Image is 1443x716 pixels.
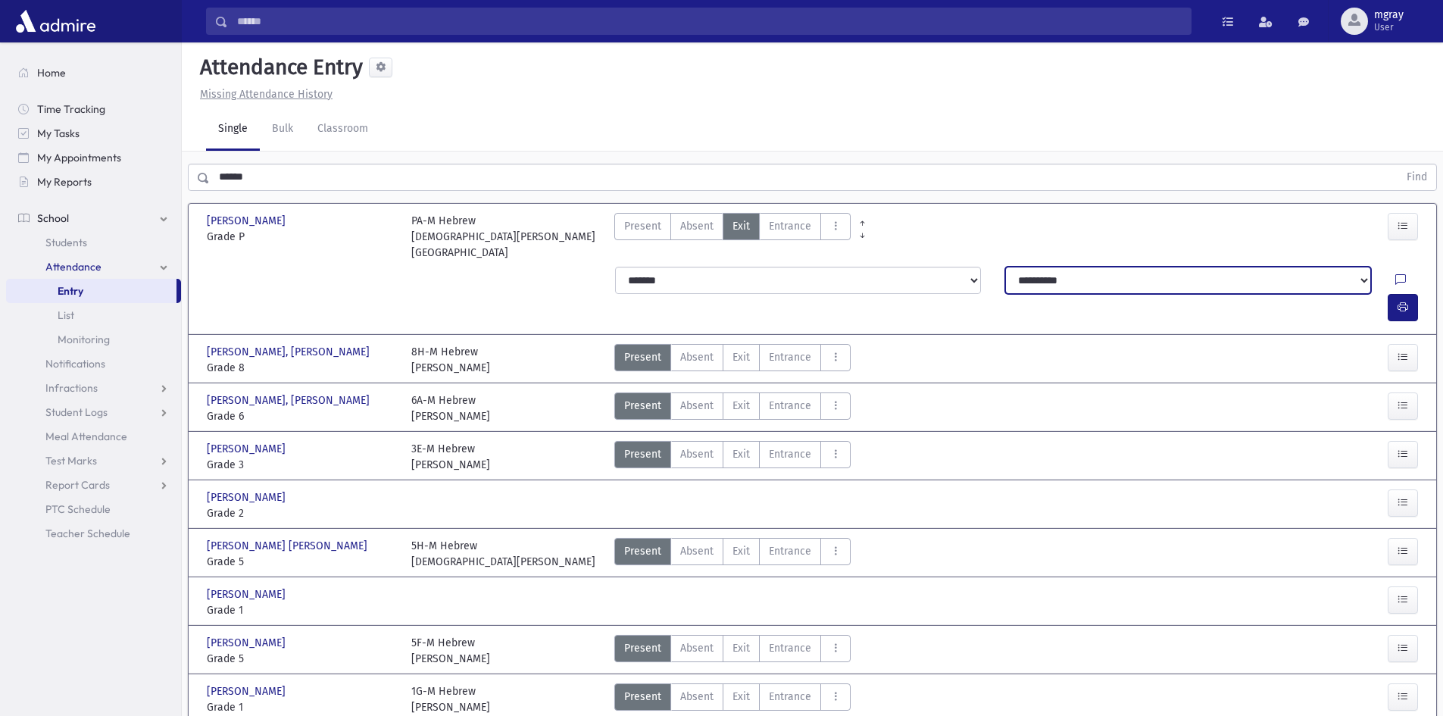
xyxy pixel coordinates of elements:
span: Entry [58,284,83,298]
a: Report Cards [6,473,181,497]
span: [PERSON_NAME] [207,586,289,602]
div: PA-M Hebrew [DEMOGRAPHIC_DATA][PERSON_NAME][GEOGRAPHIC_DATA] [411,213,601,261]
a: Monitoring [6,327,181,352]
span: Teacher Schedule [45,527,130,540]
div: AttTypes [614,344,851,376]
a: Student Logs [6,400,181,424]
span: Grade 5 [207,554,396,570]
span: Notifications [45,357,105,371]
span: Grade 6 [207,408,396,424]
span: Exit [732,218,750,234]
span: Grade 2 [207,505,396,521]
img: AdmirePro [12,6,99,36]
span: Present [624,446,661,462]
span: My Reports [37,175,92,189]
span: Grade 8 [207,360,396,376]
span: Infractions [45,381,98,395]
span: Exit [732,446,750,462]
div: AttTypes [614,441,851,473]
h5: Attendance Entry [194,55,363,80]
span: Grade 5 [207,651,396,667]
span: Absent [680,349,714,365]
a: My Appointments [6,145,181,170]
a: Single [206,108,260,151]
span: Entrance [769,218,811,234]
span: Absent [680,689,714,705]
span: My Appointments [37,151,121,164]
div: 1G-M Hebrew [PERSON_NAME] [411,683,490,715]
span: [PERSON_NAME] [207,441,289,457]
span: Grade P [207,229,396,245]
span: Exit [732,398,750,414]
span: Present [624,349,661,365]
span: Absent [680,398,714,414]
span: Absent [680,218,714,234]
span: Entrance [769,349,811,365]
a: Teacher Schedule [6,521,181,546]
a: Bulk [260,108,305,151]
span: Exit [732,543,750,559]
span: Attendance [45,260,102,274]
span: [PERSON_NAME] [PERSON_NAME] [207,538,370,554]
span: Exit [732,689,750,705]
span: Entrance [769,543,811,559]
span: Entrance [769,640,811,656]
a: Test Marks [6,449,181,473]
div: AttTypes [614,213,851,261]
span: Present [624,543,661,559]
a: Home [6,61,181,85]
span: Present [624,689,661,705]
div: AttTypes [614,392,851,424]
div: AttTypes [614,683,851,715]
span: Present [624,398,661,414]
u: Missing Attendance History [200,88,333,101]
span: [PERSON_NAME], [PERSON_NAME] [207,344,373,360]
span: My Tasks [37,127,80,140]
a: My Reports [6,170,181,194]
a: Classroom [305,108,380,151]
a: Time Tracking [6,97,181,121]
span: Absent [680,543,714,559]
div: 6A-M Hebrew [PERSON_NAME] [411,392,490,424]
a: List [6,303,181,327]
span: Exit [732,640,750,656]
span: Grade 1 [207,699,396,715]
input: Search [228,8,1191,35]
span: Meal Attendance [45,430,127,443]
span: [PERSON_NAME], [PERSON_NAME] [207,392,373,408]
span: [PERSON_NAME] [207,635,289,651]
span: Exit [732,349,750,365]
span: mgray [1374,9,1404,21]
span: Time Tracking [37,102,105,116]
span: Home [37,66,66,80]
span: School [37,211,69,225]
div: AttTypes [614,538,851,570]
a: Meal Attendance [6,424,181,449]
a: Students [6,230,181,255]
span: List [58,308,74,322]
a: Entry [6,279,176,303]
button: Find [1398,164,1436,190]
span: Entrance [769,446,811,462]
span: PTC Schedule [45,502,111,516]
span: Test Marks [45,454,97,467]
span: [PERSON_NAME] [207,213,289,229]
a: Notifications [6,352,181,376]
div: 5H-M Hebrew [DEMOGRAPHIC_DATA][PERSON_NAME] [411,538,595,570]
span: [PERSON_NAME] [207,489,289,505]
span: User [1374,21,1404,33]
span: [PERSON_NAME] [207,683,289,699]
a: Missing Attendance History [194,88,333,101]
span: Grade 3 [207,457,396,473]
span: Student Logs [45,405,108,419]
span: Entrance [769,398,811,414]
a: School [6,206,181,230]
a: PTC Schedule [6,497,181,521]
div: 8H-M Hebrew [PERSON_NAME] [411,344,490,376]
a: Attendance [6,255,181,279]
span: Present [624,640,661,656]
a: Infractions [6,376,181,400]
span: Absent [680,640,714,656]
a: My Tasks [6,121,181,145]
span: Report Cards [45,478,110,492]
